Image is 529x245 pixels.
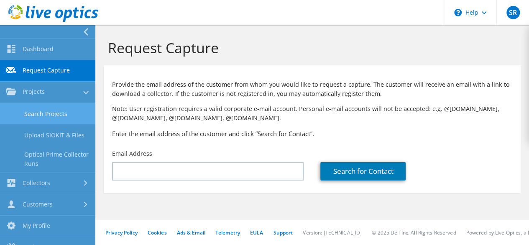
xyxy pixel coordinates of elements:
a: Search for Contact [320,162,406,181]
a: Telemetry [215,229,240,236]
label: Email Address [112,150,152,158]
a: Cookies [148,229,167,236]
a: Privacy Policy [105,229,138,236]
li: © 2025 Dell Inc. All Rights Reserved [372,229,456,236]
h1: Request Capture [108,39,512,57]
span: SR [506,6,520,19]
h3: Enter the email address of the customer and click “Search for Contact”. [112,129,512,138]
svg: \n [454,9,462,16]
p: Note: User registration requires a valid corporate e-mail account. Personal e-mail accounts will ... [112,104,512,123]
li: Version: [TECHNICAL_ID] [303,229,362,236]
a: Ads & Email [177,229,205,236]
p: Provide the email address of the customer from whom you would like to request a capture. The cust... [112,80,512,98]
a: EULA [250,229,263,236]
a: Support [273,229,293,236]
